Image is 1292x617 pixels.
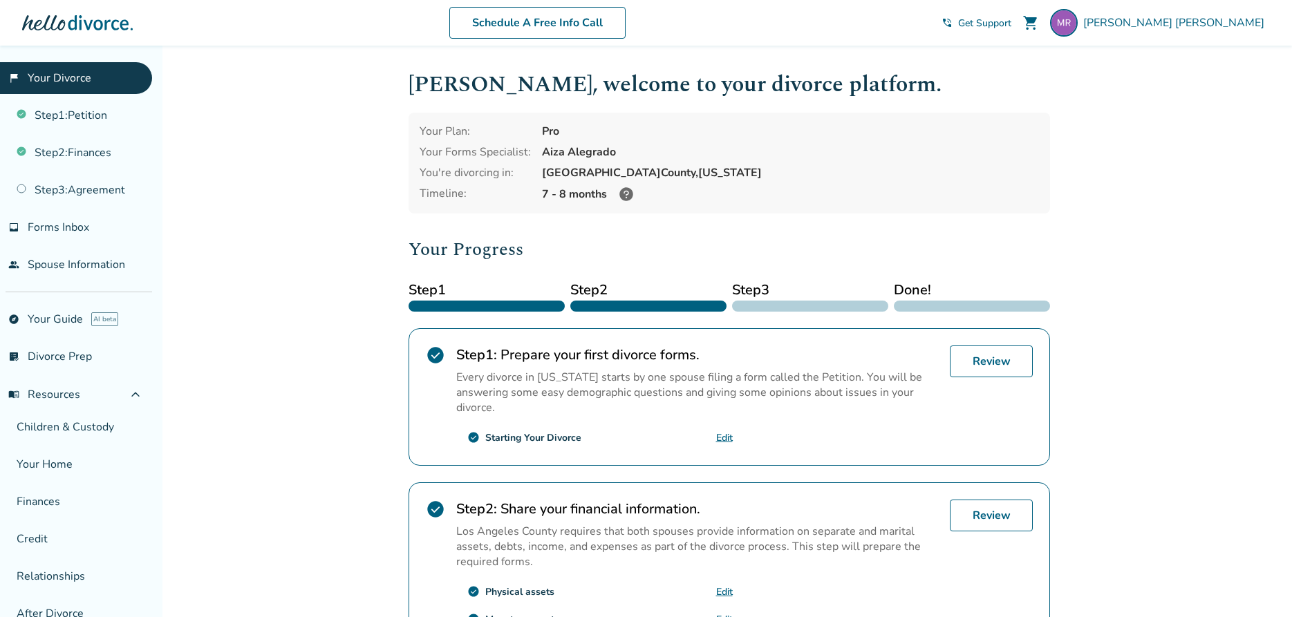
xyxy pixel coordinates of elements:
[8,259,19,270] span: people
[716,585,733,598] a: Edit
[467,585,480,598] span: check_circle
[467,431,480,444] span: check_circle
[28,220,89,235] span: Forms Inbox
[942,17,1011,30] a: phone_in_talkGet Support
[958,17,1011,30] span: Get Support
[894,280,1050,301] span: Done!
[456,345,497,364] strong: Step 1 :
[8,387,80,402] span: Resources
[456,500,497,518] strong: Step 2 :
[420,186,531,202] div: Timeline:
[409,236,1050,263] h2: Your Progress
[942,17,953,28] span: phone_in_talk
[420,144,531,160] div: Your Forms Specialist:
[420,165,531,180] div: You're divorcing in:
[8,314,19,325] span: explore
[1022,15,1039,31] span: shopping_cart
[456,345,939,364] h2: Prepare your first divorce forms.
[950,500,1033,531] a: Review
[542,165,1039,180] div: [GEOGRAPHIC_DATA] County, [US_STATE]
[1083,15,1270,30] span: [PERSON_NAME] [PERSON_NAME]
[716,431,733,444] a: Edit
[950,345,1033,377] a: Review
[456,500,939,518] h2: Share your financial information.
[8,389,19,400] span: menu_book
[420,124,531,139] div: Your Plan:
[127,386,144,403] span: expand_less
[426,500,445,519] span: check_circle
[409,68,1050,102] h1: [PERSON_NAME] , welcome to your divorce platform.
[8,73,19,84] span: flag_2
[426,345,445,365] span: check_circle
[456,524,939,569] p: Los Angeles County requires that both spouses provide information on separate and marital assets,...
[91,312,118,326] span: AI beta
[8,351,19,362] span: list_alt_check
[542,186,1039,202] div: 7 - 8 months
[732,280,888,301] span: Step 3
[1050,9,1078,37] img: morganrusler@gmail.com
[542,124,1039,139] div: Pro
[8,222,19,233] span: inbox
[409,280,565,301] span: Step 1
[449,7,626,39] a: Schedule A Free Info Call
[1223,551,1292,617] iframe: Chat Widget
[570,280,727,301] span: Step 2
[485,585,554,598] div: Physical assets
[456,370,939,415] p: Every divorce in [US_STATE] starts by one spouse filing a form called the Petition. You will be a...
[542,144,1039,160] div: Aiza Alegrado
[485,431,581,444] div: Starting Your Divorce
